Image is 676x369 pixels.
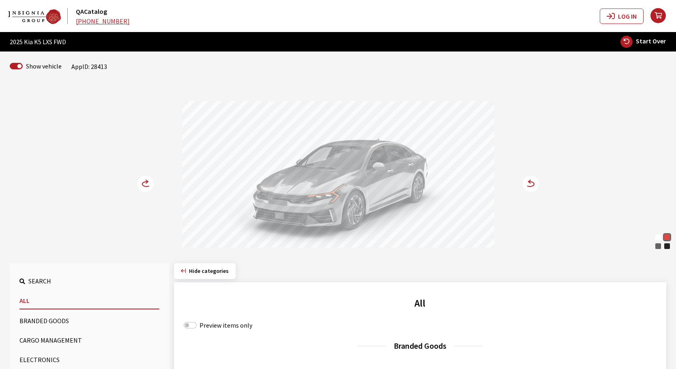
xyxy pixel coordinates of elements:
a: QACatalog [76,7,107,15]
button: Start Over [620,35,666,48]
button: All [19,292,159,309]
span: Start Over [636,37,666,45]
div: AppID: 28413 [71,62,107,71]
h2: All [184,296,657,311]
label: Show vehicle [26,61,62,71]
div: Aurora Black Pearl [663,242,671,250]
div: Snow White Pearl [654,233,662,241]
a: [PHONE_NUMBER] [76,17,130,25]
button: your cart [650,2,676,30]
div: Runway Red [663,233,671,241]
span: Click to hide category section. [189,267,229,275]
a: QACatalog logo [8,8,74,24]
span: Search [28,277,51,285]
label: Preview items only [200,320,252,330]
button: Branded Goods [19,313,159,329]
button: Log In [600,9,644,24]
img: Dashboard [8,9,61,24]
div: Interstellar Gray [654,242,662,250]
button: Electronics [19,352,159,368]
h3: Branded Goods [184,340,657,352]
button: Cargo Management [19,332,159,348]
span: 2025 Kia K5 LXS FWD [10,37,66,47]
button: Hide categories [174,263,236,279]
